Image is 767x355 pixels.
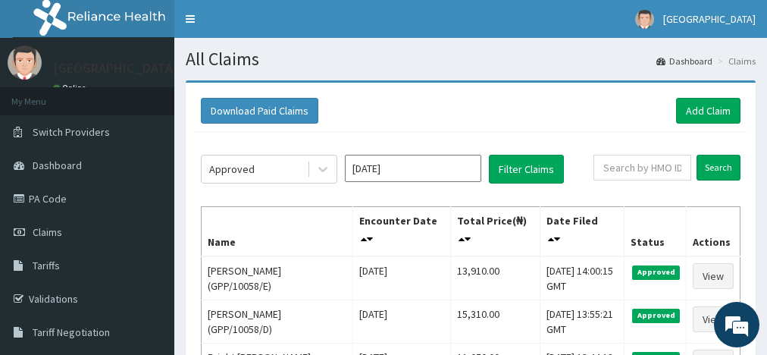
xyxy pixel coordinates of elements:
[625,207,687,257] th: Status
[209,162,255,177] div: Approved
[693,263,734,289] a: View
[540,207,625,257] th: Date Filed
[686,207,740,257] th: Actions
[33,159,82,172] span: Dashboard
[693,306,734,332] a: View
[489,155,564,184] button: Filter Claims
[540,300,625,344] td: [DATE] 13:55:21 GMT
[202,207,353,257] th: Name
[352,256,450,300] td: [DATE]
[33,225,62,239] span: Claims
[201,98,318,124] button: Download Paid Claims
[593,155,691,181] input: Search by HMO ID
[186,49,756,69] h1: All Claims
[33,259,60,272] span: Tariffs
[8,46,42,80] img: User Image
[676,98,740,124] a: Add Claim
[450,256,540,300] td: 13,910.00
[697,155,740,181] input: Search
[540,256,625,300] td: [DATE] 14:00:15 GMT
[53,83,89,93] a: Online
[33,125,110,139] span: Switch Providers
[632,309,680,322] span: Approved
[53,61,178,75] p: [GEOGRAPHIC_DATA]
[450,300,540,344] td: 15,310.00
[202,300,353,344] td: [PERSON_NAME] (GPP/10058/D)
[656,55,712,68] a: Dashboard
[352,207,450,257] th: Encounter Date
[635,10,654,29] img: User Image
[450,207,540,257] th: Total Price(₦)
[714,55,756,68] li: Claims
[663,12,756,26] span: [GEOGRAPHIC_DATA]
[632,265,680,279] span: Approved
[33,325,110,339] span: Tariff Negotiation
[202,256,353,300] td: [PERSON_NAME] (GPP/10058/E)
[352,300,450,344] td: [DATE]
[345,155,481,182] input: Select Month and Year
